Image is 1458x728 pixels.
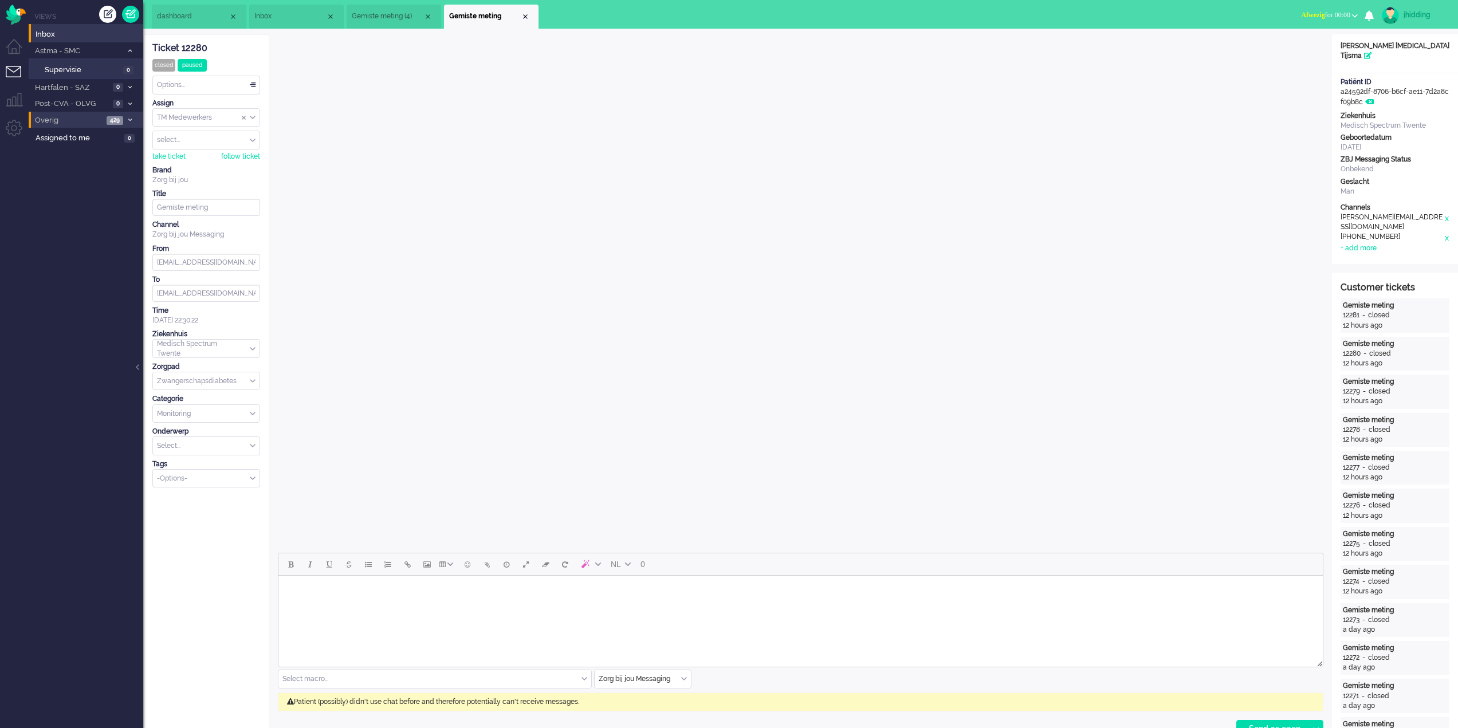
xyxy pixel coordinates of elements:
[1332,41,1458,61] div: [PERSON_NAME] [MEDICAL_DATA] Tijsma
[326,12,335,21] div: Close tab
[1343,653,1359,663] div: 12272
[278,576,1323,656] iframe: Rich Text Area
[152,362,260,372] div: Zorgpad
[33,27,143,40] a: Inbox
[1341,187,1449,196] div: Man
[229,12,238,21] div: Close tab
[339,554,359,574] button: Strikethrough
[123,66,133,74] span: 0
[1368,577,1390,587] div: closed
[1359,310,1368,320] div: -
[1343,425,1360,435] div: 12278
[152,275,260,285] div: To
[124,134,135,143] span: 0
[1368,615,1390,625] div: closed
[1343,310,1359,320] div: 12281
[1380,7,1447,24] a: jhidding
[1341,281,1449,294] div: Customer tickets
[1341,177,1449,187] div: Geslacht
[152,166,260,175] div: Brand
[1369,501,1390,510] div: closed
[437,554,458,574] button: Table
[1359,577,1368,587] div: -
[1341,232,1444,243] div: [PHONE_NUMBER]
[1343,529,1447,539] div: Gemiste meting
[6,66,32,92] li: Tickets menu
[1367,691,1389,701] div: closed
[152,99,260,108] div: Assign
[1343,691,1359,701] div: 12271
[1343,349,1361,359] div: 12280
[152,108,260,127] div: Assign Group
[417,554,437,574] button: Insert/edit image
[516,554,536,574] button: Fullscreen
[1359,653,1368,663] div: -
[444,5,539,29] li: 12280
[1359,463,1368,473] div: -
[477,554,497,574] button: Add attachment
[152,469,260,488] div: Select Tags
[1341,121,1449,131] div: Medisch Spectrum Twente
[1341,164,1449,174] div: Onbekend
[1341,203,1449,213] div: Channels
[1343,435,1447,444] div: 12 hours ago
[1313,656,1323,667] div: Resize
[352,11,423,21] span: Gemiste meting (4)
[359,554,378,574] button: Bullet list
[33,99,109,109] span: Post-CVA - OLVG
[1301,11,1350,19] span: for 00:00
[152,131,260,149] div: Assign User
[555,554,575,574] button: Reset content
[1343,539,1360,549] div: 12275
[33,115,103,126] span: Overig
[497,554,516,574] button: Delay message
[1343,415,1447,425] div: Gemiste meting
[1343,615,1359,625] div: 12273
[378,554,398,574] button: Numbered list
[1369,349,1391,359] div: closed
[1360,425,1369,435] div: -
[152,175,260,185] div: Zorg bij jou
[1343,701,1447,711] div: a day ago
[99,6,116,23] div: Create ticket
[1341,133,1449,143] div: Geboortedatum
[1368,463,1390,473] div: closed
[1343,577,1359,587] div: 12274
[157,11,229,21] span: dashboard
[1361,349,1369,359] div: -
[1360,387,1369,396] div: -
[423,12,433,21] div: Close tab
[152,152,186,162] div: take ticket
[1343,605,1447,615] div: Gemiste meting
[152,394,260,404] div: Categorie
[33,63,142,76] a: Supervisie 0
[152,459,260,469] div: Tags
[152,189,260,199] div: Title
[45,65,120,76] span: Supervisie
[6,5,26,25] img: flow_omnibird.svg
[254,11,326,21] span: Inbox
[536,554,555,574] button: Clear formatting
[1343,511,1447,521] div: 12 hours ago
[36,29,143,40] span: Inbox
[33,82,109,93] span: Hartfalen - SAZ
[1343,387,1360,396] div: 12279
[1343,339,1447,349] div: Gemiste meting
[152,5,246,29] li: Dashboard
[1343,625,1447,635] div: a day ago
[521,12,530,21] div: Close tab
[1404,9,1447,21] div: jhidding
[1341,143,1449,152] div: [DATE]
[1343,663,1447,672] div: a day ago
[152,59,175,72] div: closed
[300,554,320,574] button: Italic
[281,554,300,574] button: Bold
[398,554,417,574] button: Insert/edit link
[6,93,32,119] li: Supervisor menu
[1444,213,1449,232] div: x
[1343,549,1447,558] div: 12 hours ago
[249,5,344,29] li: View
[1382,7,1399,24] img: avatar
[320,554,339,574] button: Underline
